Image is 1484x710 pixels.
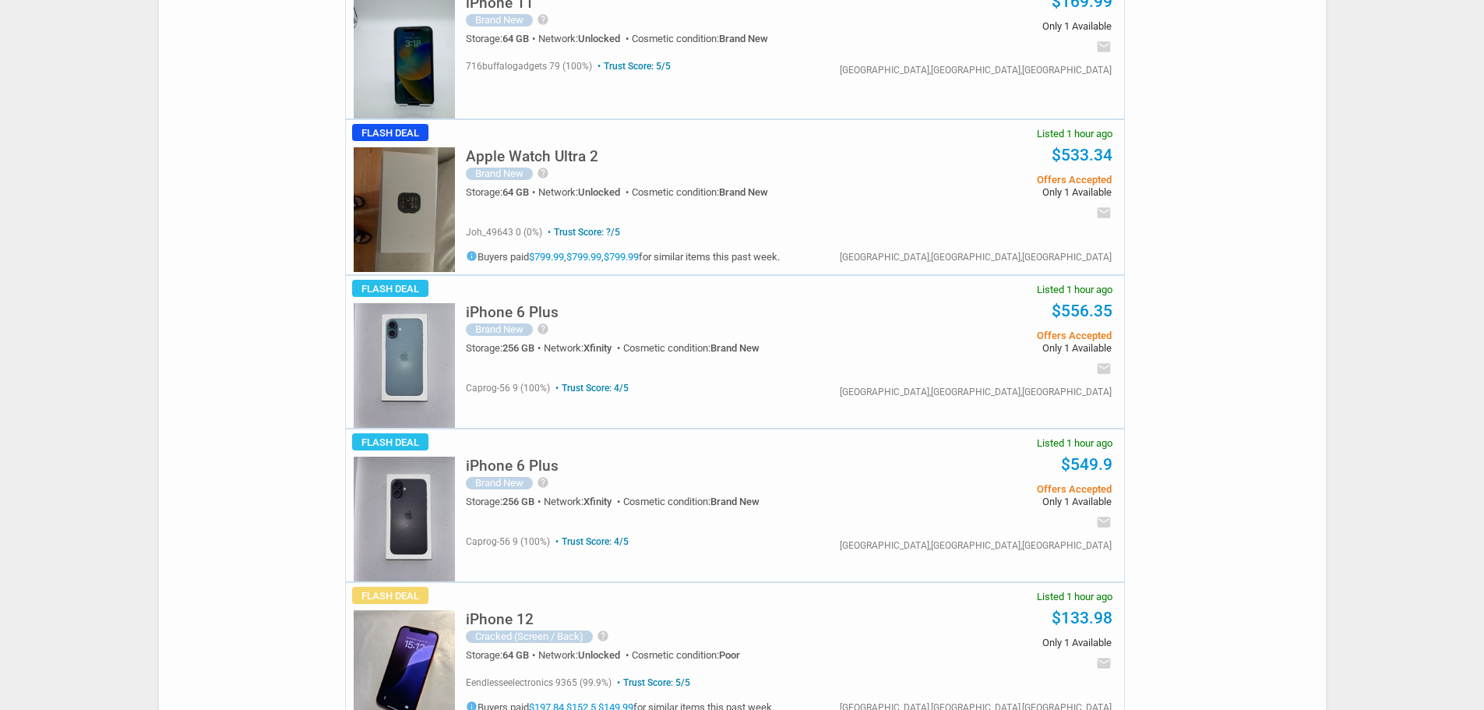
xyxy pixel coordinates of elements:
[632,650,740,660] div: Cosmetic condition:
[352,433,428,450] span: Flash Deal
[876,496,1111,507] span: Only 1 Available
[354,147,455,272] img: s-l225.jpg
[1037,284,1112,295] span: Listed 1 hour ago
[840,387,1112,397] div: [GEOGRAPHIC_DATA],[GEOGRAPHIC_DATA],[GEOGRAPHIC_DATA]
[502,649,529,661] span: 64 GB
[529,251,564,263] a: $799.99
[466,461,559,473] a: iPhone 6 Plus
[1096,361,1112,376] i: email
[578,186,620,198] span: Unlocked
[466,168,533,180] div: Brand New
[466,308,559,320] a: iPhone 6 Plus
[876,187,1111,197] span: Only 1 Available
[840,65,1112,75] div: [GEOGRAPHIC_DATA],[GEOGRAPHIC_DATA],[GEOGRAPHIC_DATA]
[597,630,609,642] i: help
[1096,39,1112,55] i: email
[840,541,1112,550] div: [GEOGRAPHIC_DATA],[GEOGRAPHIC_DATA],[GEOGRAPHIC_DATA]
[583,342,612,354] span: Xfinity
[566,251,601,263] a: $799.99
[544,496,623,507] div: Network:
[876,175,1111,185] span: Offers Accepted
[840,253,1112,262] div: [GEOGRAPHIC_DATA],[GEOGRAPHIC_DATA],[GEOGRAPHIC_DATA]
[876,21,1111,31] span: Only 1 Available
[578,33,620,44] span: Unlocked
[876,343,1111,353] span: Only 1 Available
[466,496,544,507] div: Storage:
[537,13,549,26] i: help
[354,303,455,428] img: s-l225.jpg
[466,631,593,643] div: Cracked (Screen / Back)
[466,14,533,26] div: Brand New
[466,615,534,627] a: iPhone 12
[538,34,632,44] div: Network:
[578,649,620,661] span: Unlocked
[623,496,760,507] div: Cosmetic condition:
[466,305,559,320] h5: iPhone 6 Plus
[537,323,549,335] i: help
[1061,455,1112,474] a: $549.9
[502,342,534,354] span: 256 GB
[1096,205,1112,221] i: email
[604,251,639,263] a: $799.99
[1096,655,1112,671] i: email
[614,677,690,688] span: Trust Score: 5/5
[719,649,740,661] span: Poor
[466,650,538,660] div: Storage:
[632,34,768,44] div: Cosmetic condition:
[502,33,529,44] span: 64 GB
[537,167,549,179] i: help
[352,124,428,141] span: Flash Deal
[1096,514,1112,530] i: email
[352,280,428,297] span: Flash Deal
[544,343,623,353] div: Network:
[552,383,629,394] span: Trust Score: 4/5
[719,33,768,44] span: Brand New
[538,187,632,197] div: Network:
[594,61,671,72] span: Trust Score: 5/5
[466,187,538,197] div: Storage:
[583,496,612,507] span: Xfinity
[623,343,760,353] div: Cosmetic condition:
[552,536,629,547] span: Trust Score: 4/5
[502,186,529,198] span: 64 GB
[466,536,550,547] span: caprog-56 9 (100%)
[466,343,544,353] div: Storage:
[466,250,780,262] h5: Buyers paid , , for similar items this past week.
[354,457,455,581] img: s-l225.jpg
[1037,438,1112,448] span: Listed 1 hour ago
[466,677,612,688] span: eendlesseelectronics 9365 (99.9%)
[466,383,550,394] span: caprog-56 9 (100%)
[719,186,768,198] span: Brand New
[1052,609,1112,627] a: $133.98
[466,227,542,238] span: joh_49643 0 (0%)
[466,477,533,489] div: Brand New
[352,587,428,604] span: Flash Deal
[537,476,549,489] i: help
[466,458,559,473] h5: iPhone 6 Plus
[1037,129,1112,139] span: Listed 1 hour ago
[876,638,1111,648] span: Only 1 Available
[710,496,760,507] span: Brand New
[538,650,632,660] div: Network:
[545,227,620,238] span: Trust Score: ?/5
[466,61,592,72] span: 716buffalogadgets 79 (100%)
[466,612,534,627] h5: iPhone 12
[710,342,760,354] span: Brand New
[466,149,598,164] h5: Apple Watch Ultra 2
[466,34,538,44] div: Storage:
[1037,592,1112,602] span: Listed 1 hour ago
[1052,146,1112,164] a: $533.34
[466,323,533,336] div: Brand New
[1052,302,1112,320] a: $556.35
[876,330,1111,341] span: Offers Accepted
[876,484,1111,494] span: Offers Accepted
[466,250,478,262] i: info
[466,152,598,164] a: Apple Watch Ultra 2
[632,187,768,197] div: Cosmetic condition:
[502,496,534,507] span: 256 GB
